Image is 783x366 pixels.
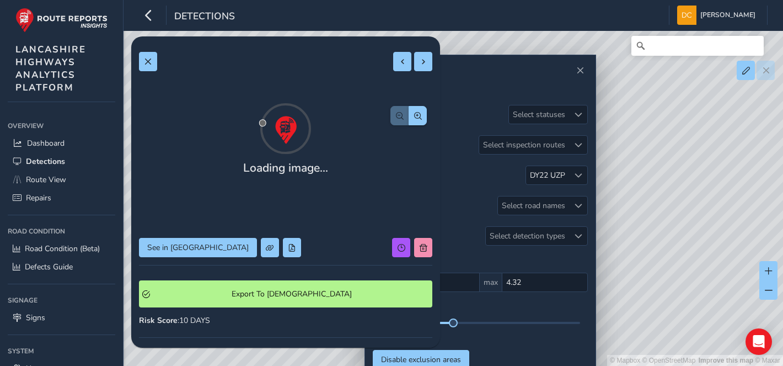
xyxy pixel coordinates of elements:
[15,43,86,94] span: LANCASHIRE HIGHWAYS ANALYTICS PLATFORM
[26,174,66,185] span: Route View
[498,197,569,215] div: Select road names
[380,328,580,338] div: 35
[8,189,115,207] a: Repairs
[8,171,115,189] a: Route View
[8,258,115,276] a: Defects Guide
[154,289,429,299] span: Export To [DEMOGRAPHIC_DATA]
[8,343,115,359] div: System
[25,243,100,254] span: Road Condition (Beta)
[139,280,432,307] button: Export To Symology
[677,6,696,25] img: diamond-layout
[8,292,115,309] div: Signage
[139,315,432,326] div: : 10 DAYS
[26,156,65,167] span: Detections
[480,273,502,292] span: max
[26,193,51,203] span: Repairs
[479,136,569,154] div: Select inspection routes
[25,262,73,272] span: Defects Guide
[8,223,115,240] div: Road Condition
[174,9,235,25] span: Detections
[139,238,257,257] button: See in Route View
[631,36,764,56] input: Search
[746,328,772,355] div: Open Intercom Messenger
[8,134,115,152] a: Dashboard
[502,273,588,292] input: 0
[8,152,115,171] a: Detections
[677,6,759,25] button: [PERSON_NAME]
[15,8,108,33] img: rr logo
[373,78,588,97] h2: Filters
[27,138,65,148] span: Dashboard
[8,309,115,327] a: Signs
[243,161,328,175] h4: Loading image...
[26,312,45,323] span: Signs
[509,105,569,124] div: Select statuses
[700,6,755,25] span: [PERSON_NAME]
[530,170,565,181] div: DY22 UZP
[486,227,569,245] div: Select detection types
[572,63,588,78] button: Close
[8,118,115,134] div: Overview
[8,240,115,258] a: Road Condition (Beta)
[147,242,249,253] span: See in [GEOGRAPHIC_DATA]
[139,315,178,326] strong: Risk Score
